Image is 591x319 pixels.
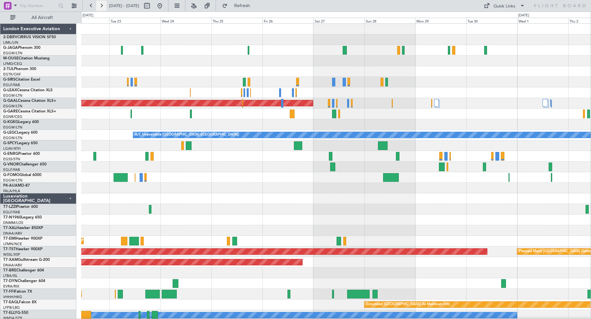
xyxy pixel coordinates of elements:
span: T7-ELLY [3,311,17,315]
span: M-OUSE [3,57,19,60]
a: T7-EAGLFalcon 8X [3,300,37,304]
div: Mon 29 [415,18,466,23]
span: G-SIRS [3,78,15,82]
span: T7-N1960 [3,216,21,219]
span: 2-TIJL [3,67,14,71]
a: G-ENRGPraetor 600 [3,152,40,156]
div: A/C Unavailable [GEOGRAPHIC_DATA] ([GEOGRAPHIC_DATA]) [135,130,239,140]
a: DNMM/LOS [3,220,23,225]
span: G-GAAL [3,99,18,103]
span: T7-LZZI [3,205,16,209]
span: Refresh [229,4,256,8]
a: DNAA/ABV [3,263,22,268]
a: T7-LZZIPraetor 600 [3,205,38,209]
a: G-FOMOGlobal 6000 [3,173,41,177]
a: T7-TSTHawker 900XP [3,247,42,251]
span: G-LEAX [3,88,17,92]
a: VHHH/HKG [3,295,22,299]
a: G-LEAXCessna Citation XLS [3,88,53,92]
a: EGGW/LTN [3,93,22,98]
a: EGLF/FAB [3,210,20,215]
div: Quick Links [493,3,515,10]
span: T7-EMI [3,237,16,241]
a: LFMD/CEQ [3,61,22,66]
button: All Aircraft [7,13,70,23]
a: P4-AUAMD-87 [3,184,30,188]
a: T7-FFIFalcon 7X [3,290,32,294]
a: LIML/LIN [3,40,18,45]
div: Planned Maint [GEOGRAPHIC_DATA] [81,236,143,246]
a: LGAV/ATH [3,146,21,151]
a: G-GAALCessna Citation XLS+ [3,99,56,103]
span: G-FOMO [3,173,20,177]
a: G-LEGCLegacy 600 [3,131,38,135]
span: T7-DYN [3,279,18,283]
a: WSSL/XSP [3,252,20,257]
div: Sat 27 [313,18,364,23]
div: Grounded [GEOGRAPHIC_DATA] (Al Maktoum Intl) [366,300,450,309]
a: EGGW/LTN [3,136,22,140]
a: 2-TIJLPhenom 300 [3,67,36,71]
span: 2-DBRV [3,35,17,39]
a: G-GARECessna Citation XLS+ [3,110,56,113]
span: T7-FFI [3,290,14,294]
button: Quick Links [481,1,528,11]
div: Tue 30 [466,18,517,23]
span: G-JAGA [3,46,18,50]
span: G-LEGC [3,131,17,135]
a: EGGW/LTN [3,125,22,130]
a: G-SPCYLegacy 650 [3,141,38,145]
div: Fri 26 [262,18,313,23]
a: DNAA/ABV [3,231,22,236]
a: EGSS/STN [3,157,20,162]
span: G-VNOR [3,163,19,166]
div: Wed 24 [160,18,211,23]
a: T7-BREChallenger 604 [3,269,44,272]
span: G-KGKG [3,120,18,124]
a: M-OUSECitation Mustang [3,57,50,60]
span: G-SPCY [3,141,17,145]
a: 2-DBRVCIRRUS VISION SF50 [3,35,56,39]
div: [DATE] [82,13,93,18]
span: T7-TST [3,247,16,251]
span: G-GARE [3,110,18,113]
div: Tue 23 [109,18,160,23]
a: LTBA/ISL [3,273,18,278]
div: Sun 28 [364,18,415,23]
a: T7-EMIHawker 900XP [3,237,42,241]
a: EGGW/LTN [3,51,22,56]
span: T7-EAGL [3,300,19,304]
span: T7-BRE [3,269,16,272]
a: EGLF/FAB [3,83,20,87]
div: [DATE] [518,13,529,18]
a: FALA/HLA [3,189,20,193]
a: T7-XAMGulfstream G-200 [3,258,50,262]
a: G-JAGAPhenom 300 [3,46,40,50]
a: T7-DYNChallenger 604 [3,279,45,283]
span: T7-XAL [3,226,16,230]
a: LFMN/NCE [3,242,22,246]
a: EGNR/CEG [3,114,22,119]
a: G-VNORChallenger 650 [3,163,47,166]
span: [DATE] - [DATE] [109,3,139,9]
a: EGGW/LTN [3,104,22,109]
button: Refresh [219,1,258,11]
a: T7-XALHawker 850XP [3,226,43,230]
a: G-SIRSCitation Excel [3,78,40,82]
div: Wed 1 [517,18,568,23]
div: Mon 22 [59,18,110,23]
input: Trip Number [20,1,56,11]
a: EGGW/LTN [3,178,22,183]
a: EVRA/RIX [3,284,19,289]
span: P4-AUA [3,184,18,188]
a: LFPB/LBG [3,305,20,310]
div: Thu 25 [211,18,262,23]
a: T7-N1960Legacy 650 [3,216,42,219]
a: EGTK/OXF [3,72,21,77]
a: EGLF/FAB [3,167,20,172]
a: G-KGKGLegacy 600 [3,120,39,124]
a: T7-ELLYG-550 [3,311,28,315]
span: T7-XAM [3,258,18,262]
span: G-ENRG [3,152,18,156]
span: All Aircraft [17,15,68,20]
